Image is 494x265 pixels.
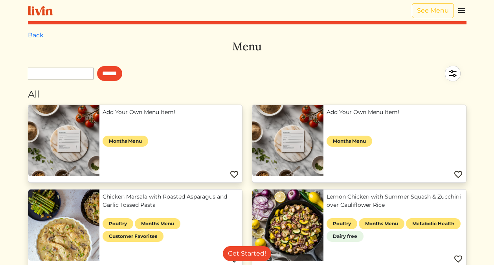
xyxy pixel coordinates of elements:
[327,193,463,209] a: Lemon Chicken with Summer Squash & Zucchini over Cauliflower Rice
[223,246,271,261] a: Get Started!
[103,193,239,209] a: Chicken Marsala with Roasted Asparagus and Garlic Tossed Pasta
[103,108,239,116] a: Add Your Own Menu Item!
[28,31,44,39] a: Back
[28,87,466,101] div: All
[28,6,53,16] img: livin-logo-a0d97d1a881af30f6274990eb6222085a2533c92bbd1e4f22c21b4f0d0e3210c.svg
[28,40,466,53] h3: Menu
[327,108,463,116] a: Add Your Own Menu Item!
[454,170,463,179] img: Favorite menu item
[439,60,466,87] img: filter-5a7d962c2457a2d01fc3f3b070ac7679cf81506dd4bc827d76cf1eb68fb85cd7.svg
[457,6,466,15] img: menu_hamburger-cb6d353cf0ecd9f46ceae1c99ecbeb4a00e71ca567a856bd81f57e9d8c17bb26.svg
[230,170,239,179] img: Favorite menu item
[412,3,454,18] a: See Menu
